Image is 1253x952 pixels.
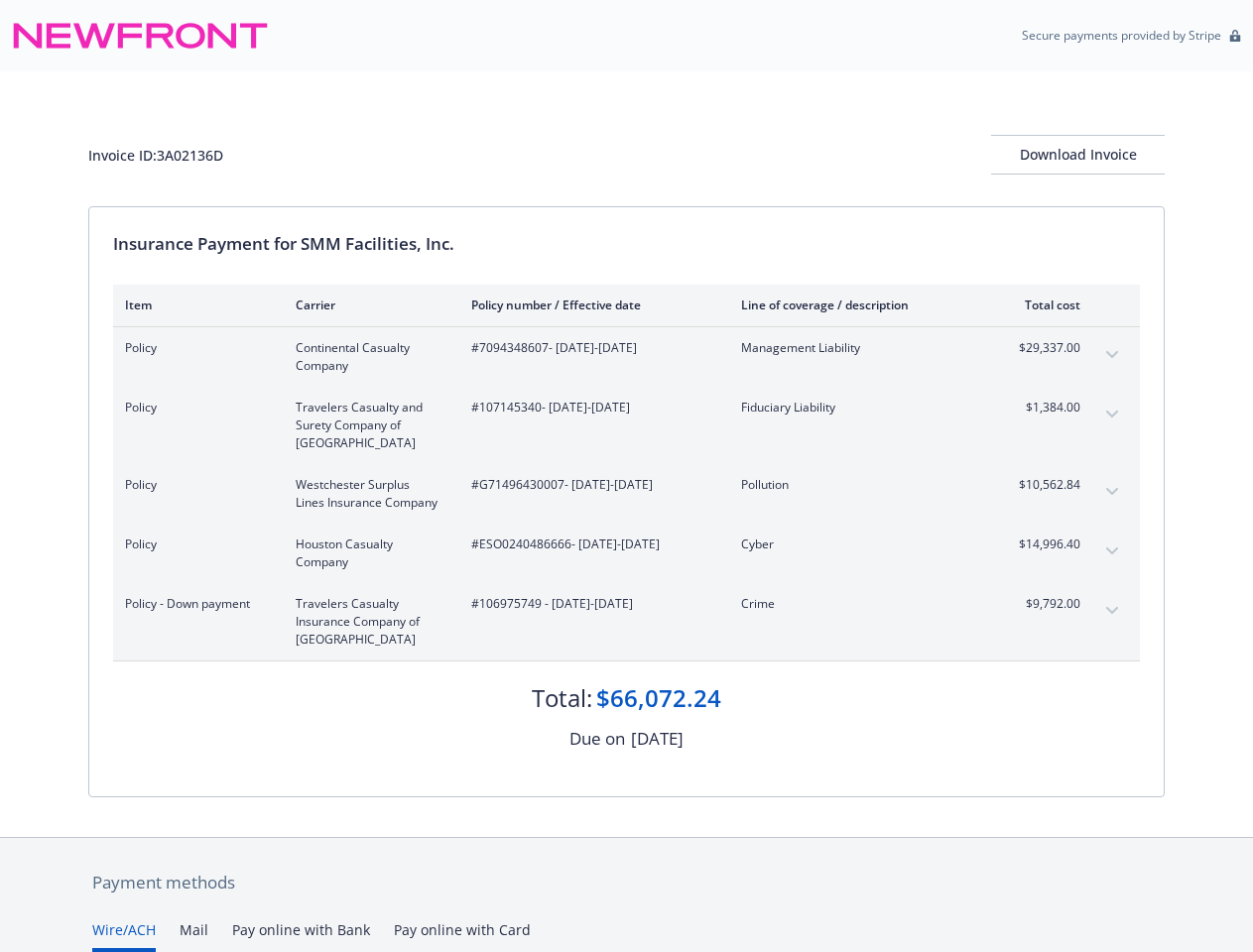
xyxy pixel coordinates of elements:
div: Insurance Payment for SMM Facilities, Inc. [113,231,1140,257]
span: Cyber [741,535,974,553]
span: Westchester Surplus Lines Insurance Company [296,476,439,512]
span: Houston Casualty Company [296,535,439,571]
div: Payment methods [92,870,1161,895]
span: $14,996.40 [1006,535,1080,553]
div: Line of coverage / description [741,297,974,313]
span: #107145340 - [DATE]-[DATE] [471,399,709,416]
p: Secure payments provided by Stripe [1022,27,1221,44]
span: $10,562.84 [1006,476,1080,494]
span: Policy - Down payment [125,595,264,613]
span: $29,337.00 [1006,339,1080,357]
div: PolicyContinental Casualty Company#7094348607- [DATE]-[DATE]Management Liability$29,337.00expand ... [113,327,1140,387]
span: Policy [125,399,264,416]
div: Due on [569,726,625,752]
span: Continental Casualty Company [296,339,439,375]
span: Management Liability [741,339,974,357]
button: Wire/ACH [92,919,156,952]
div: $66,072.24 [596,681,721,715]
div: Carrier [296,297,439,313]
span: Crime [741,595,974,613]
span: Travelers Casualty and Surety Company of [GEOGRAPHIC_DATA] [296,399,439,452]
span: Travelers Casualty Insurance Company of [GEOGRAPHIC_DATA] [296,595,439,649]
button: expand content [1096,476,1128,508]
button: expand content [1096,399,1128,430]
span: Policy [125,535,264,553]
span: Policy [125,476,264,494]
div: Total: [532,681,592,715]
span: Policy [125,339,264,357]
div: PolicyHouston Casualty Company#ESO0240486666- [DATE]-[DATE]Cyber$14,996.40expand content [113,524,1140,583]
button: expand content [1096,535,1128,567]
span: $9,792.00 [1006,595,1080,613]
span: Pollution [741,476,974,494]
button: Mail [180,919,208,952]
button: Pay online with Bank [232,919,370,952]
div: PolicyWestchester Surplus Lines Insurance Company#G71496430007- [DATE]-[DATE]Pollution$10,562.84e... [113,464,1140,524]
button: Download Invoice [991,135,1165,175]
span: $1,384.00 [1006,399,1080,416]
span: Fiduciary Liability [741,399,974,416]
div: Invoice ID: 3A02136D [88,145,223,166]
div: Policy number / Effective date [471,297,709,313]
button: expand content [1096,595,1128,627]
button: Pay online with Card [394,919,531,952]
span: #7094348607 - [DATE]-[DATE] [471,339,709,357]
div: Item [125,297,264,313]
span: #G71496430007 - [DATE]-[DATE] [471,476,709,494]
span: #ESO0240486666 - [DATE]-[DATE] [471,535,709,553]
div: Download Invoice [991,136,1165,174]
div: [DATE] [631,726,684,752]
div: PolicyTravelers Casualty and Surety Company of [GEOGRAPHIC_DATA]#107145340- [DATE]-[DATE]Fiduciar... [113,387,1140,464]
div: Policy - Down paymentTravelers Casualty Insurance Company of [GEOGRAPHIC_DATA]#106975749 - [DATE]... [113,583,1140,660]
span: #106975749 - [DATE]-[DATE] [471,595,709,613]
div: Total cost [1006,297,1080,313]
button: expand content [1096,339,1128,371]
